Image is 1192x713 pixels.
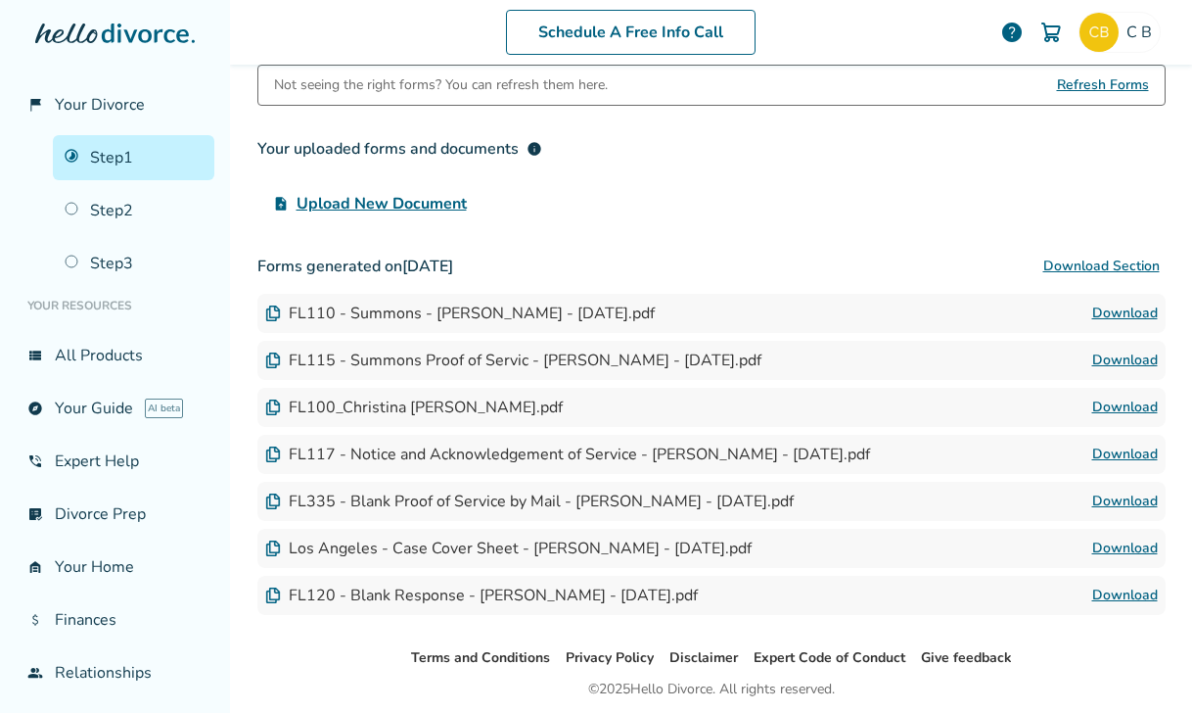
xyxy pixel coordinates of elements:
[16,333,214,378] a: view_listAll Products
[588,678,835,701] div: © 2025 Hello Divorce. All rights reserved.
[27,348,43,363] span: view_list
[527,141,542,157] span: info
[1092,302,1158,325] a: Download
[265,585,698,606] div: FL120 - Blank Response - [PERSON_NAME] - [DATE].pdf
[16,386,214,431] a: exploreYour GuideAI beta
[265,397,563,418] div: FL100_Christina [PERSON_NAME].pdf
[1092,584,1158,607] a: Download
[27,506,43,522] span: list_alt_check
[1092,537,1158,560] a: Download
[1037,247,1166,286] button: Download Section
[27,612,43,628] span: attach_money
[27,559,43,575] span: garage_home
[669,646,738,670] li: Disclaimer
[265,491,794,512] div: FL335 - Blank Proof of Service by Mail - [PERSON_NAME] - [DATE].pdf
[16,597,214,642] a: attach_moneyFinances
[1039,21,1063,44] img: Cart
[16,439,214,484] a: phone_in_talkExpert Help
[274,66,608,105] div: Not seeing the right forms? You can refresh them here.
[257,137,542,161] div: Your uploaded forms and documents
[55,94,145,116] span: Your Divorce
[1092,349,1158,372] a: Download
[566,648,654,667] a: Privacy Policy
[265,306,281,321] img: Document
[27,401,43,416] span: explore
[265,444,870,465] div: FL117 - Notice and Acknowledgement of Service - [PERSON_NAME] - [DATE].pdf
[53,241,214,286] a: Step3
[265,353,281,368] img: Document
[257,247,1166,286] h3: Forms generated on [DATE]
[265,541,281,556] img: Document
[1092,396,1158,419] a: Download
[265,494,281,509] img: Document
[1092,490,1158,513] a: Download
[754,648,905,667] a: Expert Code of Conduct
[27,453,43,469] span: phone_in_talk
[1092,443,1158,466] a: Download
[265,303,655,324] div: FL110 - Summons - [PERSON_NAME] - [DATE].pdf
[297,192,467,215] span: Upload New Document
[265,447,281,462] img: Document
[53,135,214,180] a: Step1
[411,648,550,667] a: Terms and Conditions
[1000,21,1024,44] a: help
[16,545,214,590] a: garage_homeYour Home
[16,650,214,695] a: groupRelationships
[273,196,289,212] span: upload_file
[265,400,281,415] img: Document
[265,350,761,371] div: FL115 - Summons Proof of Servic - [PERSON_NAME] - [DATE].pdf
[921,646,1012,670] li: Give feedback
[145,399,183,418] span: AI beta
[506,10,756,55] a: Schedule A Free Info Call
[16,286,214,325] li: Your Resources
[1079,13,1119,52] img: cbfoureleven@gmail.com
[16,82,214,127] a: flag_2Your Divorce
[27,97,43,113] span: flag_2
[265,588,281,603] img: Document
[265,538,752,559] div: Los Angeles - Case Cover Sheet - [PERSON_NAME] - [DATE].pdf
[27,665,43,681] span: group
[16,492,214,537] a: list_alt_checkDivorce Prep
[1057,66,1149,105] span: Refresh Forms
[53,188,214,233] a: Step2
[1126,22,1160,43] span: C B
[1094,619,1192,713] iframe: Chat Widget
